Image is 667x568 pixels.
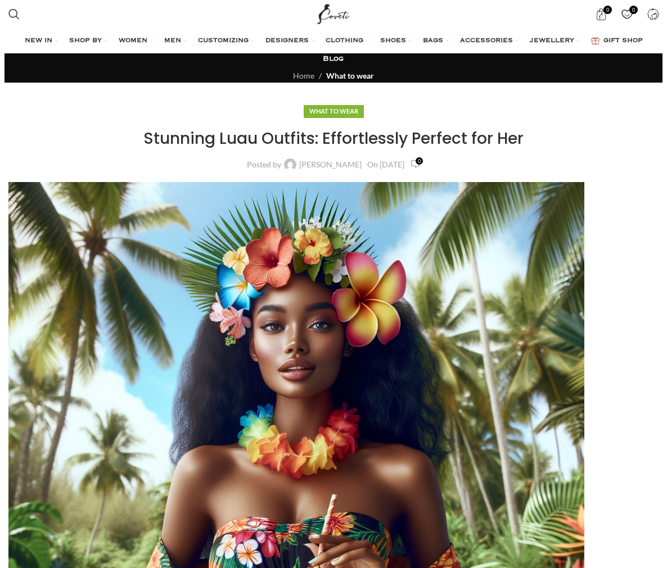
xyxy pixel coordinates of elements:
span: SHOP BY [69,37,102,46]
a: NEW IN [25,30,58,52]
span: BAGS [423,37,443,46]
a: CLOTHING [326,30,369,52]
a: 0 [410,158,420,171]
img: GiftBag [591,37,600,44]
a: 0 [615,3,638,25]
a: ACCESSORIES [460,30,519,52]
a: SHOP BY [69,30,107,52]
span: 0 [603,6,612,14]
span: SHOES [380,37,406,46]
span: WOMEN [119,37,147,46]
span: GIFT SHOP [603,37,643,46]
a: Site logo [315,8,353,18]
div: Main navigation [3,30,664,52]
h3: Blog [323,54,344,64]
a: MEN [164,30,187,52]
span: 0 [416,157,423,165]
a: WOMEN [119,30,153,52]
span: Posted by [247,161,281,169]
a: BAGS [423,30,449,52]
span: MEN [164,37,181,46]
span: NEW IN [25,37,52,46]
a: SHOES [380,30,412,52]
a: GIFT SHOP [591,30,643,52]
a: 0 [589,3,612,25]
span: JEWELLERY [530,37,574,46]
img: author-avatar [284,158,296,171]
span: ACCESSORIES [460,37,513,46]
span: 0 [629,6,638,14]
a: CUSTOMIZING [198,30,254,52]
a: What to wear [326,71,374,80]
span: CLOTHING [326,37,363,46]
time: On [DATE] [367,160,404,169]
a: [PERSON_NAME] [299,161,362,169]
span: CUSTOMIZING [198,37,249,46]
span: DESIGNERS [265,37,309,46]
a: What to wear [309,107,358,115]
a: Home [293,71,314,80]
a: Search [3,3,25,25]
div: My Wishlist [615,3,638,25]
h1: Stunning Luau Outfits: Effortlessly Perfect for Her [8,128,659,149]
a: JEWELLERY [530,30,580,52]
a: DESIGNERS [265,30,314,52]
